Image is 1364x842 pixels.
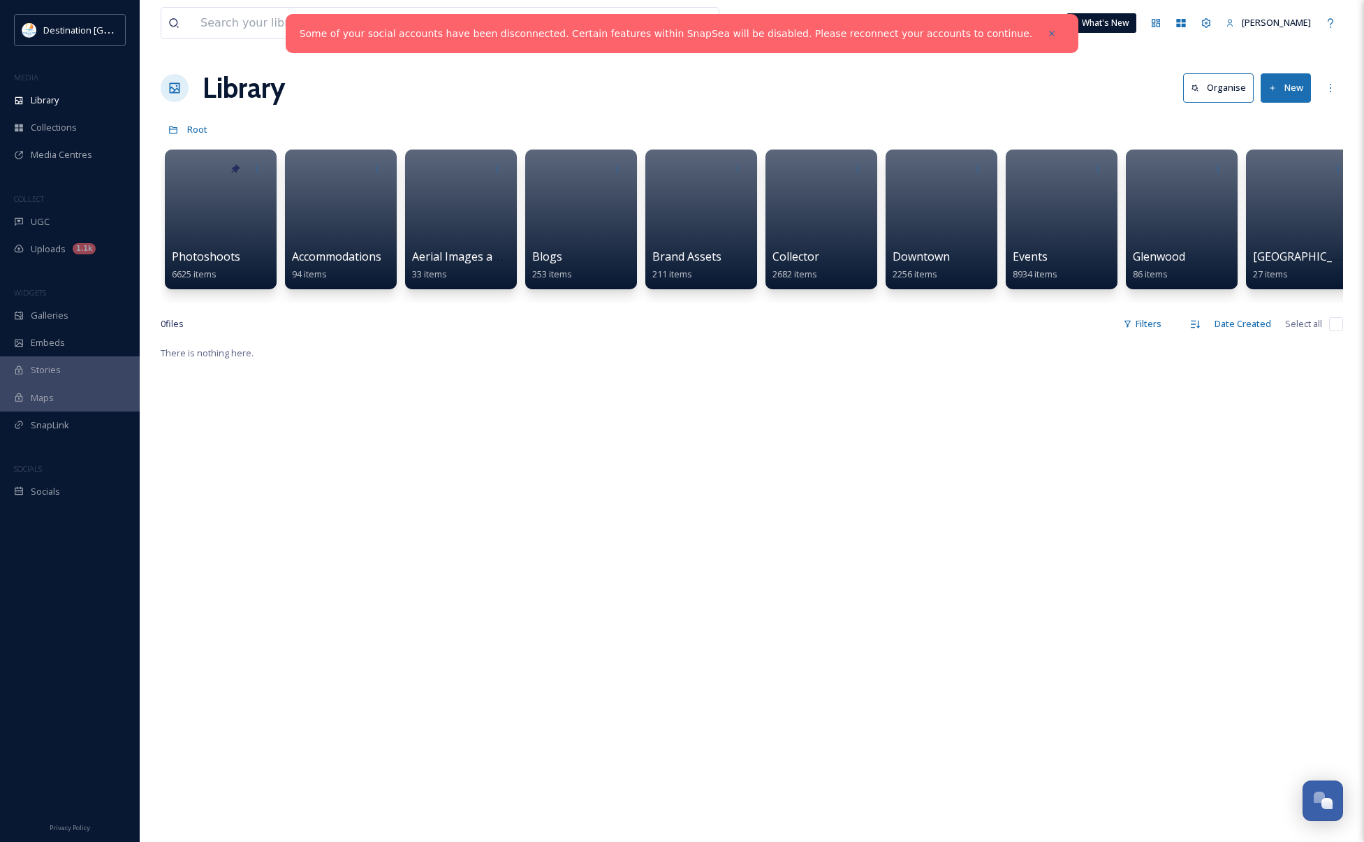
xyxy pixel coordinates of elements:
span: MEDIA [14,72,38,82]
span: SOCIALS [14,463,42,474]
a: Events8934 items [1013,250,1057,280]
span: 2256 items [893,268,937,280]
span: Events [1013,249,1048,264]
span: Accommodations [292,249,381,264]
span: [PERSON_NAME] [1242,16,1311,29]
button: Organise [1183,73,1254,102]
span: Uploads [31,242,66,256]
span: WIDGETS [14,287,46,298]
span: 86 items [1133,268,1168,280]
span: 253 items [532,268,572,280]
span: Glenwood [1133,249,1185,264]
span: There is nothing here. [161,347,254,359]
span: 6625 items [172,268,217,280]
span: UGC [31,215,50,228]
span: Collections [31,121,77,134]
a: Collector2682 items [772,250,819,280]
div: 1.1k [73,243,96,254]
a: Some of your social accounts have been disconnected. Certain features within SnapSea will be disa... [300,27,1033,41]
a: [PERSON_NAME] [1219,9,1318,36]
a: Root [187,121,207,138]
span: Photoshoots [172,249,240,264]
span: 0 file s [161,317,184,331]
input: Search your library [193,8,605,38]
span: 2682 items [772,268,817,280]
span: Root [187,123,207,136]
span: Select all [1285,317,1322,331]
span: Embeds [31,336,65,349]
span: COLLECT [14,194,44,204]
span: 8934 items [1013,268,1057,280]
a: Photoshoots6625 items [172,250,240,280]
span: Destination [GEOGRAPHIC_DATA] [43,23,182,36]
a: What's New [1066,13,1136,33]
button: New [1261,73,1311,102]
span: Blogs [532,249,562,264]
div: Date Created [1208,310,1278,337]
span: Library [31,94,59,107]
a: Downtown2256 items [893,250,950,280]
span: Downtown [893,249,950,264]
span: 211 items [652,268,692,280]
a: Privacy Policy [50,818,90,835]
span: Maps [31,391,54,405]
img: download.png [22,23,36,37]
a: Accommodations94 items [292,250,381,280]
span: SnapLink [31,419,69,432]
a: Aerial Images and Video33 items [412,250,538,280]
a: Glenwood86 items [1133,250,1185,280]
button: Open Chat [1303,781,1343,821]
span: Socials [31,485,60,498]
span: Brand Assets [652,249,721,264]
span: Collector [772,249,819,264]
span: 27 items [1253,268,1288,280]
a: Brand Assets211 items [652,250,721,280]
span: 94 items [292,268,327,280]
a: View all files [630,9,712,36]
span: 33 items [412,268,447,280]
span: Galleries [31,309,68,322]
span: Media Centres [31,148,92,161]
span: Privacy Policy [50,823,90,832]
span: Aerial Images and Video [412,249,538,264]
span: Stories [31,363,61,377]
a: Library [203,67,285,109]
a: Blogs253 items [532,250,572,280]
div: Filters [1116,310,1168,337]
